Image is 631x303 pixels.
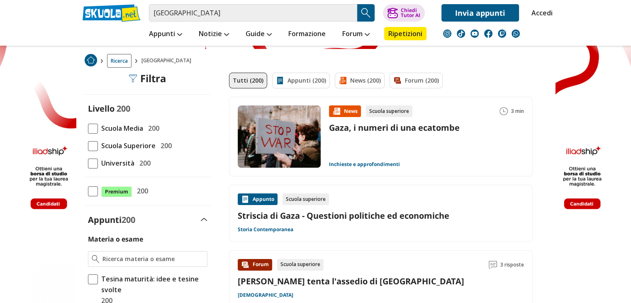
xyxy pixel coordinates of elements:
img: Home [85,54,97,66]
div: Scuola superiore [277,259,324,271]
a: [DEMOGRAPHIC_DATA] [238,292,293,298]
img: instagram [443,29,451,38]
span: Premium [101,186,132,197]
a: News (200) [335,73,385,88]
input: Ricerca materia o esame [102,255,203,263]
a: Inchieste e approfondimenti [329,161,400,168]
label: Appunti [88,214,135,225]
div: Chiedi Tutor AI [400,8,420,18]
img: Tempo lettura [499,107,508,115]
img: tiktok [457,29,465,38]
a: Accedi [531,4,549,22]
a: Appunti [147,27,184,42]
span: [GEOGRAPHIC_DATA] [141,54,195,68]
span: 200 [122,214,135,225]
a: Ricerca [107,54,132,68]
a: [PERSON_NAME] tenta l'assedio di [GEOGRAPHIC_DATA] [238,276,464,287]
a: Tutti (200) [229,73,267,88]
a: Forum [340,27,372,42]
img: youtube [470,29,479,38]
span: 200 [145,123,159,134]
a: Home [85,54,97,68]
div: Appunto [238,193,278,205]
img: Cerca appunti, riassunti o versioni [360,7,372,19]
img: News contenuto [332,107,341,115]
img: Forum filtro contenuto [393,76,402,85]
img: Appunti filtro contenuto [276,76,284,85]
span: 200 [117,103,130,114]
a: Appunti (200) [272,73,330,88]
label: Materia o esame [88,235,143,244]
div: Scuola superiore [283,193,329,205]
span: 200 [157,140,172,151]
div: News [329,105,361,117]
span: 3 risposte [500,259,524,271]
img: News filtro contenuto [339,76,347,85]
a: Gaza, i numeri di una ecatombe [329,122,460,133]
img: WhatsApp [512,29,520,38]
img: Commenti lettura [489,261,497,269]
img: Filtra filtri mobile [129,74,137,83]
div: Scuola superiore [366,105,412,117]
img: twitch [498,29,506,38]
a: Notizie [197,27,231,42]
a: Ripetizioni [384,27,426,40]
span: Tesina maturità: idee e tesine svolte [98,274,207,295]
span: Scuola Media [98,123,143,134]
img: Appunti contenuto [241,195,249,203]
input: Cerca appunti, riassunti o versioni [149,4,357,22]
a: Storia Contemporanea [238,226,293,233]
a: Forum (200) [390,73,443,88]
span: 200 [136,158,151,169]
span: Università [98,158,134,169]
a: Formazione [286,27,328,42]
img: Apri e chiudi sezione [201,218,207,221]
span: 200 [134,186,148,196]
button: Search Button [357,4,375,22]
div: Filtra [129,73,166,84]
img: Immagine news [238,105,321,168]
span: 3 min [511,105,524,117]
img: Forum contenuto [241,261,249,269]
label: Livello [88,103,115,114]
span: Scuola Superiore [98,140,156,151]
a: Invia appunti [441,4,519,22]
img: facebook [484,29,492,38]
a: Striscia di Gaza - Questioni politiche ed economiche [238,210,524,221]
a: Guide [244,27,274,42]
button: ChiediTutor AI [383,4,425,22]
img: Ricerca materia o esame [92,255,100,263]
div: Forum [238,259,272,271]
